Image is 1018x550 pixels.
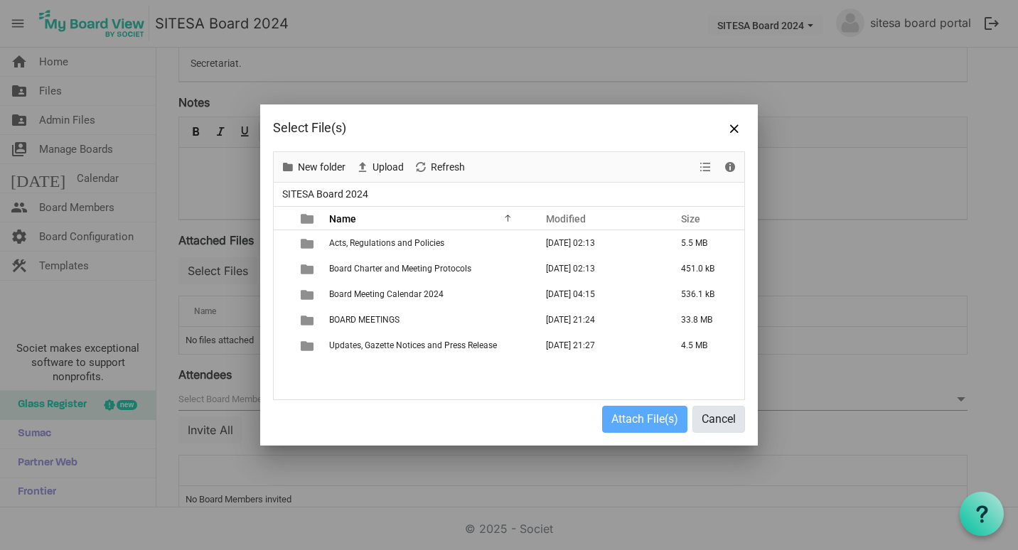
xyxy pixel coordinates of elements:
[429,158,466,176] span: Refresh
[274,256,292,281] td: checkbox
[666,307,744,333] td: 33.8 MB is template cell column header Size
[325,281,531,307] td: Board Meeting Calendar 2024 is template cell column header Name
[666,333,744,358] td: 4.5 MB is template cell column header Size
[371,158,405,176] span: Upload
[531,230,666,256] td: April 01, 2024 02:13 column header Modified
[273,117,650,139] div: Select File(s)
[325,333,531,358] td: Updates, Gazette Notices and Press Release is template cell column header Name
[531,281,666,307] td: April 11, 2024 04:15 column header Modified
[292,230,325,256] td: is template cell column header type
[329,213,356,225] span: Name
[531,307,666,333] td: June 25, 2025 21:24 column header Modified
[666,256,744,281] td: 451.0 kB is template cell column header Size
[292,281,325,307] td: is template cell column header type
[329,238,444,248] span: Acts, Regulations and Policies
[274,333,292,358] td: checkbox
[292,307,325,333] td: is template cell column header type
[353,158,407,176] button: Upload
[279,185,371,203] span: SITESA Board 2024
[329,340,497,350] span: Updates, Gazette Notices and Press Release
[274,230,292,256] td: checkbox
[697,158,714,176] button: View dropdownbutton
[694,152,718,182] div: View
[546,213,586,225] span: Modified
[292,256,325,281] td: is template cell column header type
[296,158,347,176] span: New folder
[350,152,409,182] div: Upload
[602,406,687,433] button: Attach File(s)
[681,213,700,225] span: Size
[274,281,292,307] td: checkbox
[274,307,292,333] td: checkbox
[721,158,740,176] button: Details
[531,333,666,358] td: June 25, 2025 21:27 column header Modified
[292,333,325,358] td: is template cell column header type
[329,289,444,299] span: Board Meeting Calendar 2024
[692,406,745,433] button: Cancel
[724,117,745,139] button: Close
[412,158,468,176] button: Refresh
[718,152,742,182] div: Details
[329,315,400,325] span: BOARD MEETINGS
[409,152,470,182] div: Refresh
[325,256,531,281] td: Board Charter and Meeting Protocols is template cell column header Name
[666,230,744,256] td: 5.5 MB is template cell column header Size
[329,264,471,274] span: Board Charter and Meeting Protocols
[279,158,348,176] button: New folder
[666,281,744,307] td: 536.1 kB is template cell column header Size
[325,230,531,256] td: Acts, Regulations and Policies is template cell column header Name
[531,256,666,281] td: April 01, 2024 02:13 column header Modified
[276,152,350,182] div: New folder
[325,307,531,333] td: BOARD MEETINGS is template cell column header Name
